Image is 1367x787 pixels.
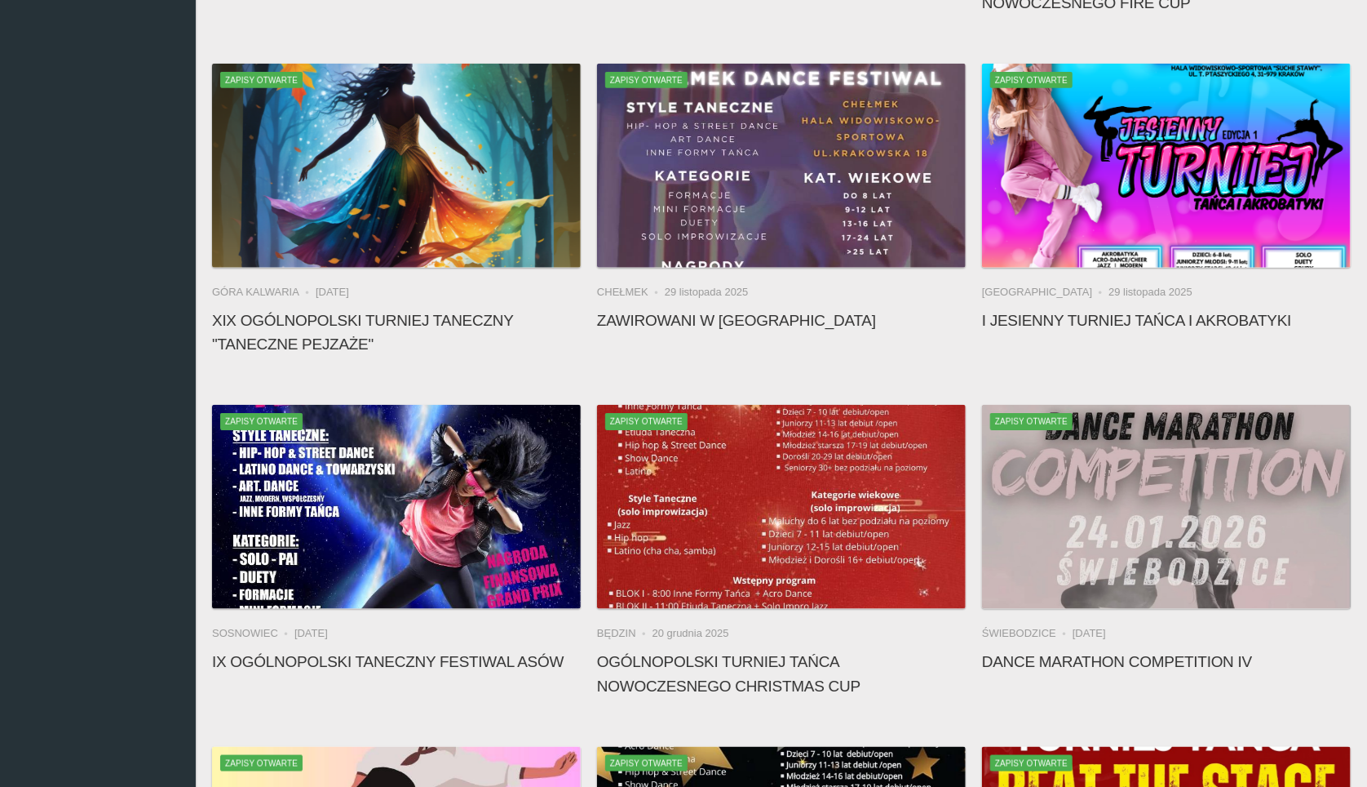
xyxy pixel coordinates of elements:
li: [DATE] [294,625,328,642]
h4: Zawirowani w [GEOGRAPHIC_DATA] [597,309,966,332]
a: Zawirowani w TańcuZapisy otwarte [597,64,966,268]
li: [GEOGRAPHIC_DATA] [982,284,1108,300]
a: IX Ogólnopolski Taneczny Festiwal AsówZapisy otwarte [212,405,581,609]
li: Chełmek [597,284,665,300]
h4: XIX Ogólnopolski Turniej Taneczny "Taneczne Pejzaże" [212,309,581,356]
img: Ogólnopolski Turniej Tańca Nowoczesnego CHRISTMAS CUP [597,405,966,609]
li: 29 listopada 2025 [665,284,749,300]
li: Sosnowiec [212,625,294,642]
span: Zapisy otwarte [990,755,1073,771]
li: Będzin [597,625,653,642]
img: Zawirowani w Tańcu [597,64,966,268]
h4: Dance Marathon Competition IV [982,650,1351,674]
h4: Ogólnopolski Turniej Tańca Nowoczesnego CHRISTMAS CUP [597,650,966,697]
span: Zapisy otwarte [990,413,1073,429]
a: Ogólnopolski Turniej Tańca Nowoczesnego CHRISTMAS CUPZapisy otwarte [597,405,966,609]
a: XIX Ogólnopolski Turniej Taneczny "Taneczne Pejzaże"Zapisy otwarte [212,64,581,268]
span: Zapisy otwarte [990,72,1073,88]
img: I JESIENNY TURNIEJ TAŃCA I AKROBATYKI [982,64,1351,268]
span: Zapisy otwarte [220,72,303,88]
a: Dance Marathon Competition IVZapisy otwarte [982,405,1351,609]
h4: I JESIENNY TURNIEJ TAŃCA I AKROBATYKI [982,309,1351,332]
li: [DATE] [316,284,349,300]
img: Dance Marathon Competition IV [982,405,1351,609]
img: IX Ogólnopolski Taneczny Festiwal Asów [212,405,581,609]
img: XIX Ogólnopolski Turniej Taneczny "Taneczne Pejzaże" [212,64,581,268]
li: [DATE] [1073,625,1106,642]
a: I JESIENNY TURNIEJ TAŃCA I AKROBATYKIZapisy otwarte [982,64,1351,268]
h4: IX Ogólnopolski Taneczny Festiwal Asów [212,650,581,674]
span: Zapisy otwarte [605,72,688,88]
span: Zapisy otwarte [605,755,688,771]
li: 20 grudnia 2025 [653,625,729,642]
li: 29 listopada 2025 [1108,284,1192,300]
span: Zapisy otwarte [220,755,303,771]
li: Góra Kalwaria [212,284,316,300]
li: Świebodzice [982,625,1073,642]
span: Zapisy otwarte [605,413,688,429]
span: Zapisy otwarte [220,413,303,429]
